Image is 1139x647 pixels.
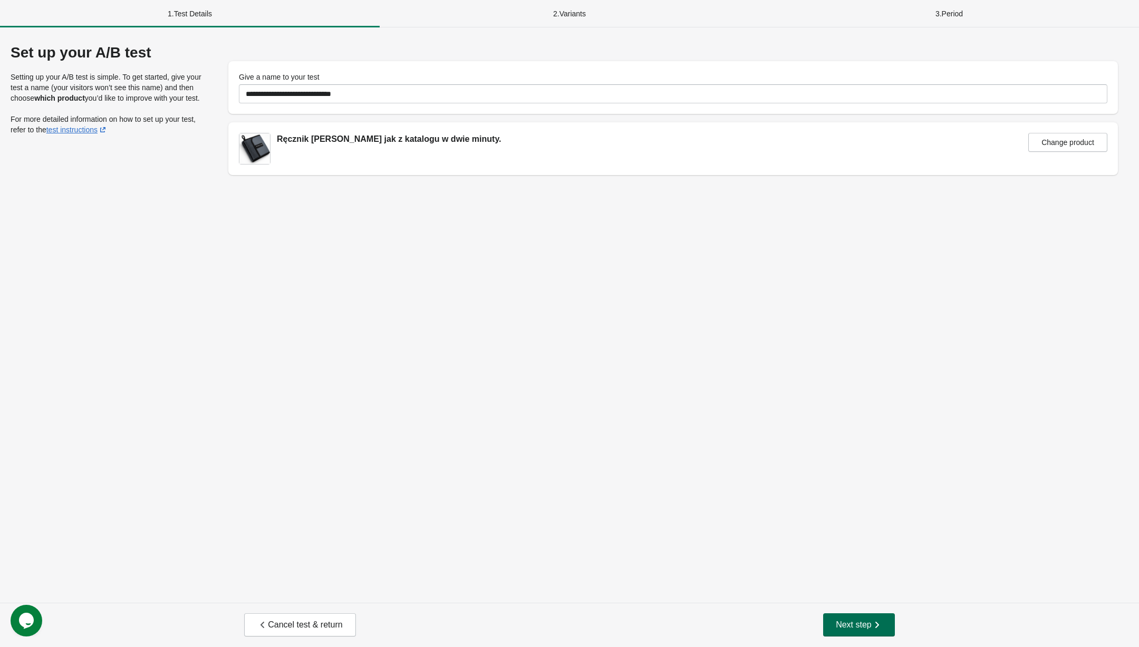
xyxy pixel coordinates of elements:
div: Ręcznik [PERSON_NAME] jak z katalogu w dwie minuty. [277,133,501,146]
span: Next step [836,620,882,630]
button: Change product [1028,133,1107,152]
span: Cancel test & return [257,620,342,630]
button: Cancel test & return [244,613,355,636]
div: Set up your A/B test [11,44,207,61]
strong: which product [34,94,85,102]
a: test instructions [46,125,108,134]
button: Next step [823,613,895,636]
label: Give a name to your test [239,72,320,82]
p: Setting up your A/B test is simple. To get started, give your test a name (your visitors won’t se... [11,72,207,103]
p: For more detailed information on how to set up your test, refer to the [11,114,207,135]
span: Change product [1041,138,1094,147]
iframe: chat widget [11,605,44,636]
